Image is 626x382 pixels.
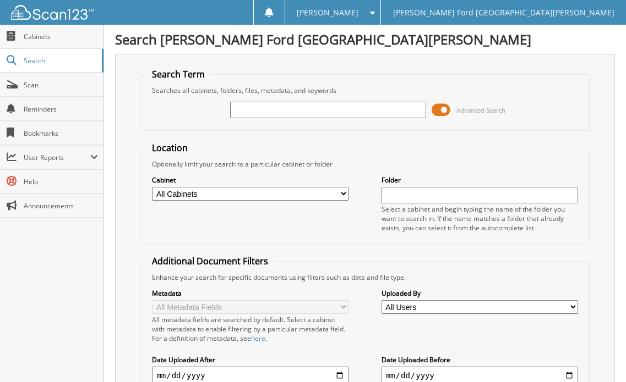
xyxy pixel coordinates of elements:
[382,355,578,364] label: Date Uploaded Before
[456,106,505,114] span: Advanced Search
[24,56,96,65] span: Search
[393,9,614,16] span: [PERSON_NAME] Ford [GEOGRAPHIC_DATA][PERSON_NAME]
[24,177,98,186] span: Help
[11,5,94,20] img: scan123-logo-white.svg
[24,201,98,211] span: Announcements
[24,80,98,90] span: Scan
[146,86,583,95] div: Searches all cabinets, folders, files, metadata, and keywords
[152,315,349,343] div: All metadata fields are searched by default. Select a cabinet with metadata to enable filtering b...
[24,32,98,41] span: Cabinets
[24,129,98,138] span: Bookmarks
[297,9,358,16] span: [PERSON_NAME]
[152,175,349,185] label: Cabinet
[24,153,90,162] span: User Reports
[146,273,583,282] div: Enhance your search for specific documents using filters such as date and file type.
[382,204,578,232] div: Select a cabinet and begin typing the name of the folder you want to search in. If the name match...
[152,289,349,298] label: Metadata
[146,255,274,267] legend: Additional Document Filters
[115,30,615,48] h1: Search [PERSON_NAME] Ford [GEOGRAPHIC_DATA][PERSON_NAME]
[251,334,265,343] a: here
[146,142,193,154] legend: Location
[146,68,210,80] legend: Search Term
[382,175,578,185] label: Folder
[382,289,578,298] label: Uploaded By
[24,104,98,114] span: Reminders
[152,355,349,364] label: Date Uploaded After
[146,159,583,169] div: Optionally limit your search to a particular cabinet or folder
